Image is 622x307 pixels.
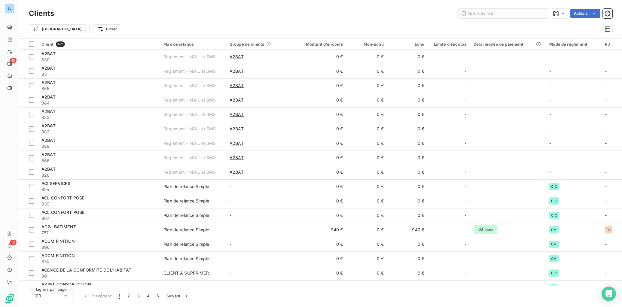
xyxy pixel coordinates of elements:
[605,68,607,74] span: -
[387,136,428,150] td: 0 €
[465,227,466,233] span: -
[346,223,387,237] td: 0 €
[124,290,133,302] button: 2
[163,54,216,60] div: Règlement - MAIL et SMS
[551,228,556,232] span: CM
[230,97,244,103] span: A2BAT
[549,97,551,102] span: -
[346,165,387,179] td: 0 €
[465,212,466,218] span: -
[163,241,209,247] div: Plan de relance Simple
[459,9,549,18] input: Rechercher
[163,284,209,290] div: Plan de relance Simple
[41,195,84,200] span: ACL CONFORT POSE
[465,126,466,132] span: -
[551,185,557,188] span: CIC
[605,42,618,47] div: RJ
[134,290,143,302] button: 3
[605,184,607,189] span: -
[41,267,131,272] span: AGENCE DE LA CONFORMITE DE L'HABITAT
[163,155,216,161] div: Règlement - MAIL et SMS
[387,223,428,237] td: 940 €
[41,239,75,244] span: ADCM FINITION
[387,107,428,122] td: 0 €
[551,271,557,275] span: CIC
[163,290,193,302] button: Suivant
[163,83,216,89] div: Règlement - MAIL et SMS
[163,198,209,204] div: Plan de relance Simple
[230,140,244,146] span: A2BAT
[605,169,607,175] span: -
[292,50,346,64] td: 0 €
[549,155,551,160] span: -
[387,179,428,194] td: 0 €
[292,78,346,93] td: 0 €
[41,259,156,265] span: 874
[163,270,209,276] div: CLIENT A SUPPRIMER
[41,71,156,77] span: 831
[549,126,551,131] span: -
[41,114,156,120] span: 883
[387,93,428,107] td: 0 €
[34,293,41,299] span: 100
[41,273,156,279] span: 901
[292,93,346,107] td: 0 €
[230,184,231,189] span: -
[41,172,156,178] span: 828
[41,129,156,135] span: 882
[465,155,466,161] span: -
[551,214,557,217] span: CIC
[41,201,156,207] span: 939
[346,251,387,266] td: 0 €
[549,169,551,175] span: -
[41,282,91,287] span: AKSEL CONSTRUCTION
[230,68,244,74] span: A2BAT
[607,228,611,232] span: RJ
[292,150,346,165] td: 0 €
[605,83,607,88] span: -
[163,42,222,47] div: Plan de relance
[163,68,216,74] div: Règlement - MAIL et SMS
[41,100,156,106] span: 884
[292,64,346,78] td: 0 €
[549,83,551,88] span: -
[41,152,56,157] span: A2BAT
[387,194,428,208] td: 0 €
[346,78,387,93] td: 0 €
[465,97,466,103] span: -
[387,251,428,266] td: 0 €
[41,224,76,229] span: AD2J BATIMENT
[292,122,346,136] td: 0 €
[163,126,216,132] div: Règlement - MAIL et SMS
[41,123,56,128] span: A2BAT
[292,165,346,179] td: 0 €
[465,111,466,117] span: -
[163,184,209,190] div: Plan de relance Simple
[230,256,231,261] span: -
[5,294,14,303] img: Logo LeanPay
[346,107,387,122] td: 0 €
[163,111,216,117] div: Règlement - MAIL et SMS
[296,42,343,47] div: Montant d'encours
[465,184,466,190] span: -
[346,208,387,223] td: 0 €
[29,8,54,19] h3: Clients
[387,64,428,78] td: 0 €
[119,293,120,299] span: 1
[56,41,65,47] span: 471
[465,54,466,60] span: -
[551,242,556,246] span: CM
[292,237,346,251] td: 0 €
[549,68,551,74] span: -
[465,270,466,276] span: -
[387,266,428,280] td: 0 €
[465,198,466,204] span: -
[230,242,231,247] span: -
[163,97,216,103] div: Règlement - MAIL et SMS
[230,270,231,275] span: -
[346,64,387,78] td: 0 €
[605,270,607,275] span: -
[163,169,216,175] div: Règlement - MAIL et SMS
[230,111,244,117] span: A2BAT
[465,169,466,175] span: -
